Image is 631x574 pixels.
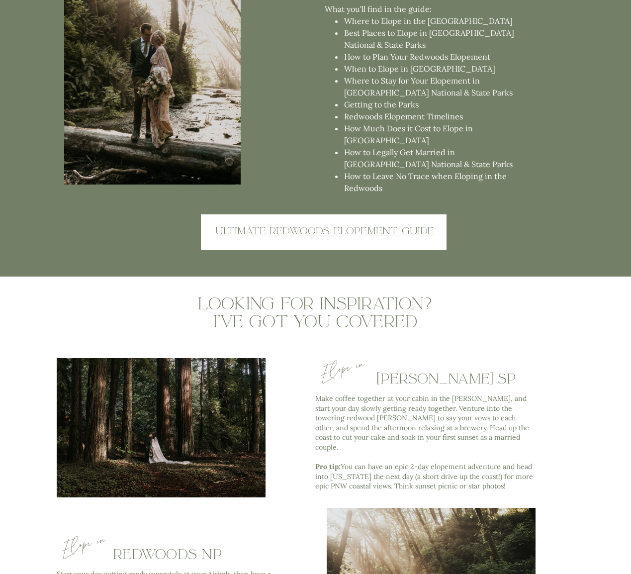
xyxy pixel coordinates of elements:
[344,27,539,51] li: Best Places to Elope in [GEOGRAPHIC_DATA] National & State Parks
[191,295,440,332] h1: Looking for inspiration? I've got you covered
[325,3,539,193] div: What you'll find in the guide:
[344,170,539,194] li: How to Leave No Trace when Eloping in the Redwoods
[315,462,341,471] b: Pro tip:
[344,98,539,110] li: Getting to the Parks
[344,110,539,122] li: Redwoods Elopement Timelines
[56,524,119,570] p: Elope in
[344,75,539,98] li: Where to Stay for Your Elopement in [GEOGRAPHIC_DATA] National & State Parks
[315,394,536,491] p: Make coffee together at your cabin in the [PERSON_NAME], and start your day slowly getting ready ...
[344,122,539,146] li: How Much Does it Cost to Elope in [GEOGRAPHIC_DATA]
[344,146,539,170] li: How to Legally Get Married in [GEOGRAPHIC_DATA] National & State Parks
[339,372,554,386] h2: [PERSON_NAME] SP
[344,15,539,27] li: Where to Elope in the [GEOGRAPHIC_DATA]
[215,224,434,237] u: Ultimate redwoods elopement guide
[344,51,539,63] li: How to Plan Your Redwoods Elopement
[111,547,224,562] h2: Redwoods NP
[315,349,378,394] p: Elope in
[190,224,459,241] a: Ultimate redwoods elopement guide
[344,63,539,75] li: When to Elope in [GEOGRAPHIC_DATA]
